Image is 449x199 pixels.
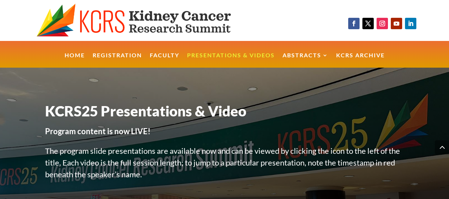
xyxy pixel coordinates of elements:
a: Home [65,53,85,68]
a: Faculty [150,53,179,68]
a: Follow on LinkedIn [405,18,416,29]
img: KCRS generic logo wide [37,4,255,37]
strong: Program content is now LIVE! [45,126,150,136]
a: Registration [93,53,142,68]
a: Follow on Youtube [391,18,402,29]
span: KCRS25 Presentations & Video [45,103,246,120]
a: Abstracts [283,53,328,68]
a: Follow on X [362,18,374,29]
a: Follow on Instagram [377,18,388,29]
a: Presentations & Videos [187,53,275,68]
a: Follow on Facebook [348,18,360,29]
a: KCRS Archive [336,53,385,68]
p: The program slide presentations are available now and can be viewed by clicking the icon to the l... [45,145,404,188]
